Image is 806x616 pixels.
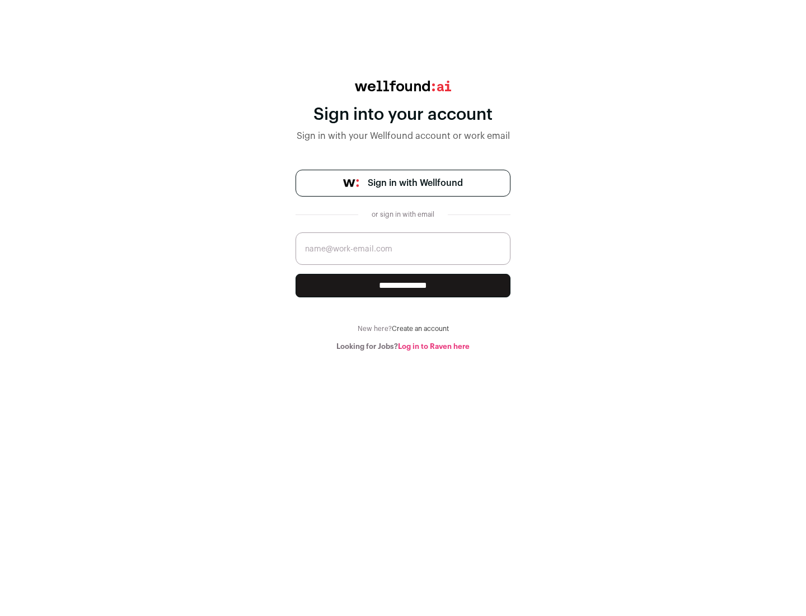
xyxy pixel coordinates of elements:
[368,176,463,190] span: Sign in with Wellfound
[296,170,510,197] a: Sign in with Wellfound
[355,81,451,91] img: wellfound:ai
[296,342,510,351] div: Looking for Jobs?
[296,324,510,333] div: New here?
[398,343,470,350] a: Log in to Raven here
[392,325,449,332] a: Create an account
[343,179,359,187] img: wellfound-symbol-flush-black-fb3c872781a75f747ccb3a119075da62bfe97bd399995f84a933054e44a575c4.png
[296,129,510,143] div: Sign in with your Wellfound account or work email
[367,210,439,219] div: or sign in with email
[296,232,510,265] input: name@work-email.com
[296,105,510,125] div: Sign into your account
